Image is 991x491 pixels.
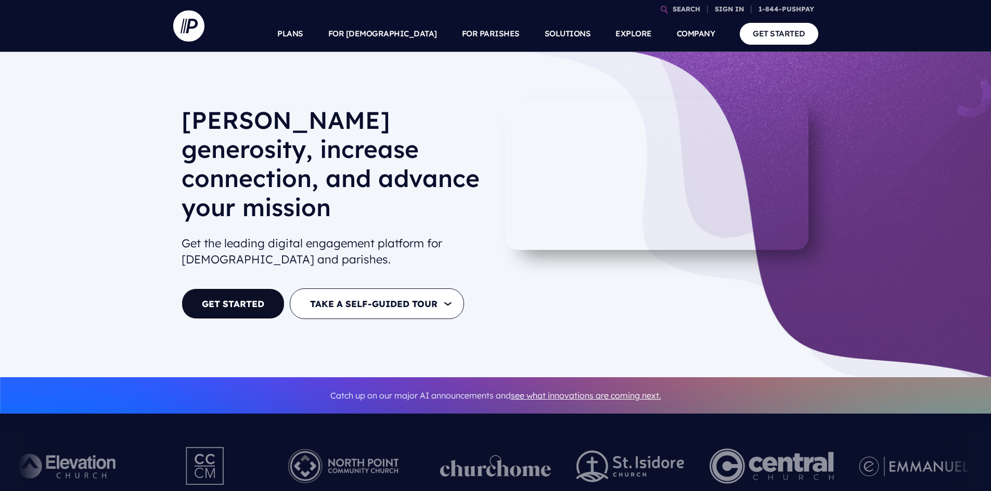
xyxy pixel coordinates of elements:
[182,231,487,272] h2: Get the leading digital engagement platform for [DEMOGRAPHIC_DATA] and parishes.
[511,390,661,401] a: see what innovations are coming next.
[182,384,810,407] p: Catch up on our major AI announcements and
[182,105,487,230] h1: [PERSON_NAME] generosity, increase connection, and advance your mission
[440,455,551,477] img: pp_logos_1
[462,16,520,52] a: FOR PARISHES
[182,288,285,319] a: GET STARTED
[277,16,303,52] a: PLANS
[576,450,685,482] img: pp_logos_2
[545,16,591,52] a: SOLUTIONS
[290,288,464,319] button: TAKE A SELF-GUIDED TOUR
[615,16,652,52] a: EXPLORE
[677,16,715,52] a: COMPANY
[328,16,437,52] a: FOR [DEMOGRAPHIC_DATA]
[740,23,818,44] a: GET STARTED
